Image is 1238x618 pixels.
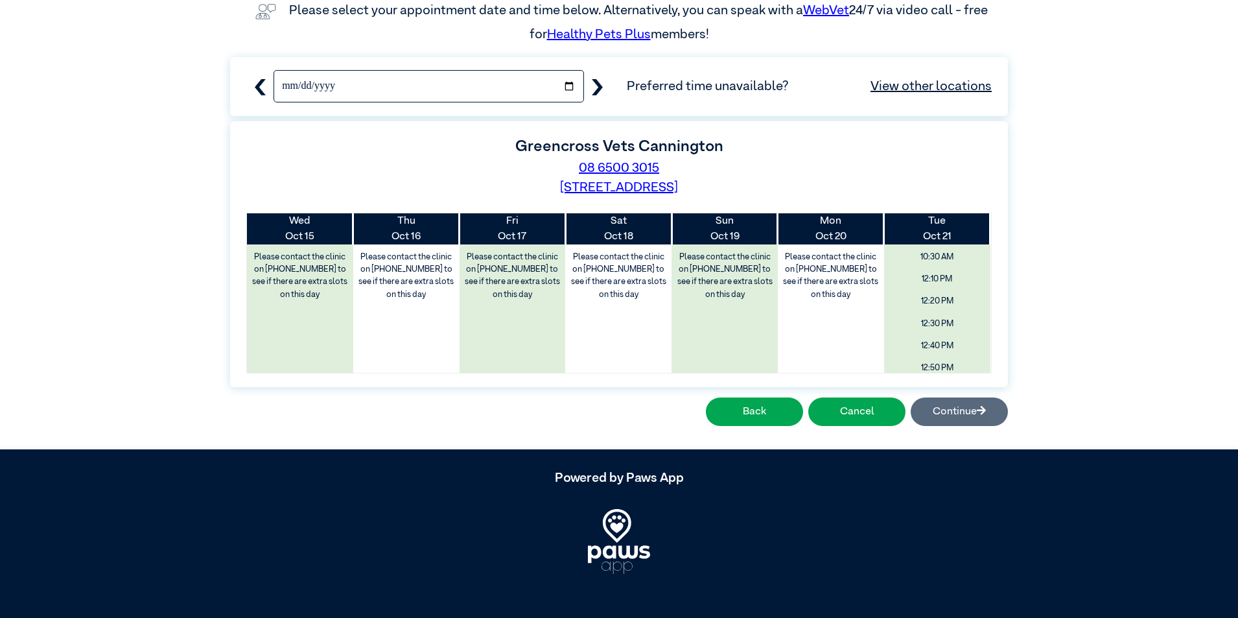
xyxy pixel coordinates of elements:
[515,139,723,154] label: Greencross Vets Cannington
[672,213,778,244] th: Oct 19
[355,248,458,304] label: Please contact the clinic on [PHONE_NUMBER] to see if there are extra slots on this day
[889,248,986,267] span: 10:30 AM
[889,315,986,333] span: 12:30 PM
[706,398,803,426] button: Back
[247,213,353,244] th: Oct 15
[289,4,990,40] label: Please select your appointment date and time below. Alternatively, you can speak with a 24/7 via ...
[579,161,659,174] a: 08 6500 3015
[779,248,883,304] label: Please contact the clinic on [PHONE_NUMBER] to see if there are extra slots on this day
[778,213,884,244] th: Oct 20
[566,248,670,304] label: Please contact the clinic on [PHONE_NUMBER] to see if there are extra slots on this day
[588,509,650,574] img: PawsApp
[884,213,990,244] th: Oct 21
[889,270,986,289] span: 12:10 PM
[803,4,849,17] a: WebVet
[889,359,986,377] span: 12:50 PM
[230,470,1008,486] h5: Powered by Paws App
[353,213,460,244] th: Oct 16
[889,292,986,311] span: 12:20 PM
[808,398,905,426] button: Cancel
[248,248,352,304] label: Please contact the clinic on [PHONE_NUMBER] to see if there are extra slots on this day
[460,213,566,244] th: Oct 17
[870,77,992,96] a: View other locations
[889,337,986,355] span: 12:40 PM
[565,213,672,244] th: Oct 18
[627,77,992,96] span: Preferred time unavailable?
[547,28,651,41] a: Healthy Pets Plus
[461,248,565,304] label: Please contact the clinic on [PHONE_NUMBER] to see if there are extra slots on this day
[673,248,777,304] label: Please contact the clinic on [PHONE_NUMBER] to see if there are extra slots on this day
[560,181,678,194] a: [STREET_ADDRESS]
